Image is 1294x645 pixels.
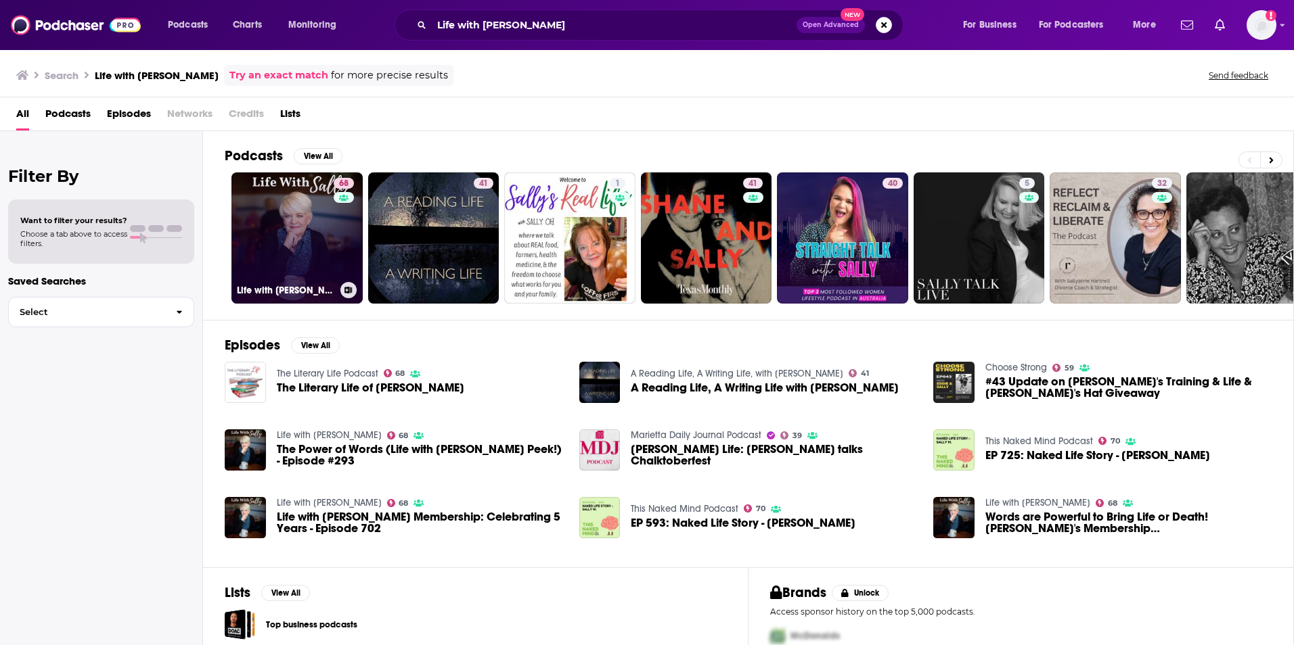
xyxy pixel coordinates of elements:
[631,517,855,529] span: EP 593: Naked Life Story - [PERSON_NAME]
[277,511,563,534] span: Life with [PERSON_NAME] Membership: Celebrating 5 Years - Episode 702
[1039,16,1104,34] span: For Podcasters
[225,337,340,354] a: EpisodesView All
[883,178,903,189] a: 40
[615,177,620,191] span: 1
[797,17,865,33] button: Open AdvancedNew
[225,609,255,640] a: Top business podcasts
[387,499,409,507] a: 68
[631,503,738,515] a: This Naked Mind Podcast
[641,172,772,304] a: 41
[832,585,889,601] button: Unlock
[225,497,266,538] img: Life with Sally Membership: Celebrating 5 Years - Episode 702
[1247,10,1276,40] button: Show profile menu
[985,497,1090,508] a: Life with Sally
[1052,364,1074,372] a: 59
[631,382,899,393] a: A Reading Life, A Writing Life with Sally Bayley
[749,177,757,191] span: 41
[631,444,917,467] span: [PERSON_NAME] Life: [PERSON_NAME] talks Chalktoberfest
[985,376,1272,399] span: #43 Update on [PERSON_NAME]'s Training & Life & [PERSON_NAME]'s Hat Giveaway
[224,14,270,36] a: Charts
[277,429,382,441] a: Life with Sally
[387,431,409,439] a: 68
[933,497,975,538] img: Words are Powerful to Bring Life or Death! Sally's Membership Bible Study #2 - Episode #297
[11,12,141,38] img: Podchaser - Follow, Share and Rate Podcasts
[1098,437,1120,445] a: 70
[1266,10,1276,21] svg: Add a profile image
[9,308,165,316] span: Select
[277,444,563,467] span: The Power of Words (Life with [PERSON_NAME] Peek!) - Episode #293
[985,511,1272,534] a: Words are Powerful to Bring Life or Death! Sally's Membership Bible Study #2 - Episode #297
[399,500,408,506] span: 68
[277,368,378,379] a: The Literary Life Podcast
[914,172,1045,304] a: 5
[261,585,310,601] button: View All
[631,444,917,467] a: Cobb Life: Sally Macaulay talks Chalktoberfest
[1108,500,1117,506] span: 68
[8,166,194,186] h2: Filter By
[579,497,621,538] img: EP 593: Naked Life Story - Sally W.
[985,450,1210,461] a: EP 725: Naked Life Story - Sally M.
[339,177,349,191] span: 68
[16,103,29,130] a: All
[756,506,765,512] span: 70
[933,429,975,471] img: EP 725: Naked Life Story - Sally M.
[279,14,354,36] button: open menu
[280,103,300,130] a: Lists
[1030,14,1123,36] button: open menu
[225,337,280,354] h2: Episodes
[610,178,625,189] a: 1
[793,433,802,439] span: 39
[861,371,869,377] span: 41
[933,362,975,403] a: #43 Update on Eddie's Training & Life & Sally's Hat Giveaway
[399,433,408,439] span: 68
[407,9,916,41] div: Search podcasts, credits, & more...
[107,103,151,130] a: Episodes
[432,14,797,36] input: Search podcasts, credits, & more...
[288,16,336,34] span: Monitoring
[504,172,635,304] a: 1
[631,517,855,529] a: EP 593: Naked Life Story - Sally W.
[631,368,843,379] a: A Reading Life, A Writing Life, with Sally Bayley
[963,16,1017,34] span: For Business
[291,337,340,354] button: View All
[231,172,363,304] a: 68Life with [PERSON_NAME]
[777,172,908,304] a: 40
[225,147,342,164] a: PodcastsView All
[1123,14,1173,36] button: open menu
[954,14,1033,36] button: open menu
[225,147,283,164] h2: Podcasts
[985,362,1047,373] a: Choose Strong
[1065,365,1074,371] span: 59
[45,103,91,130] span: Podcasts
[1111,438,1120,444] span: 70
[1176,14,1199,37] a: Show notifications dropdown
[368,172,499,304] a: 41
[225,429,266,471] img: The Power of Words (Life with Sally Sneak Peek!) - Episode #293
[229,68,328,83] a: Try an exact match
[225,362,266,403] img: The Literary Life of Sally Thomas
[479,177,488,191] span: 41
[384,369,405,377] a: 68
[841,8,865,21] span: New
[579,429,621,471] a: Cobb Life: Sally Macaulay talks Chalktoberfest
[277,382,464,393] a: The Literary Life of Sally Thomas
[95,69,219,82] h3: Life with [PERSON_NAME]
[225,584,250,601] h2: Lists
[331,68,448,83] span: for more precise results
[1133,16,1156,34] span: More
[1205,70,1272,81] button: Send feedback
[474,178,493,189] a: 41
[229,103,264,130] span: Credits
[1152,178,1172,189] a: 32
[395,371,405,377] span: 68
[780,431,802,439] a: 39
